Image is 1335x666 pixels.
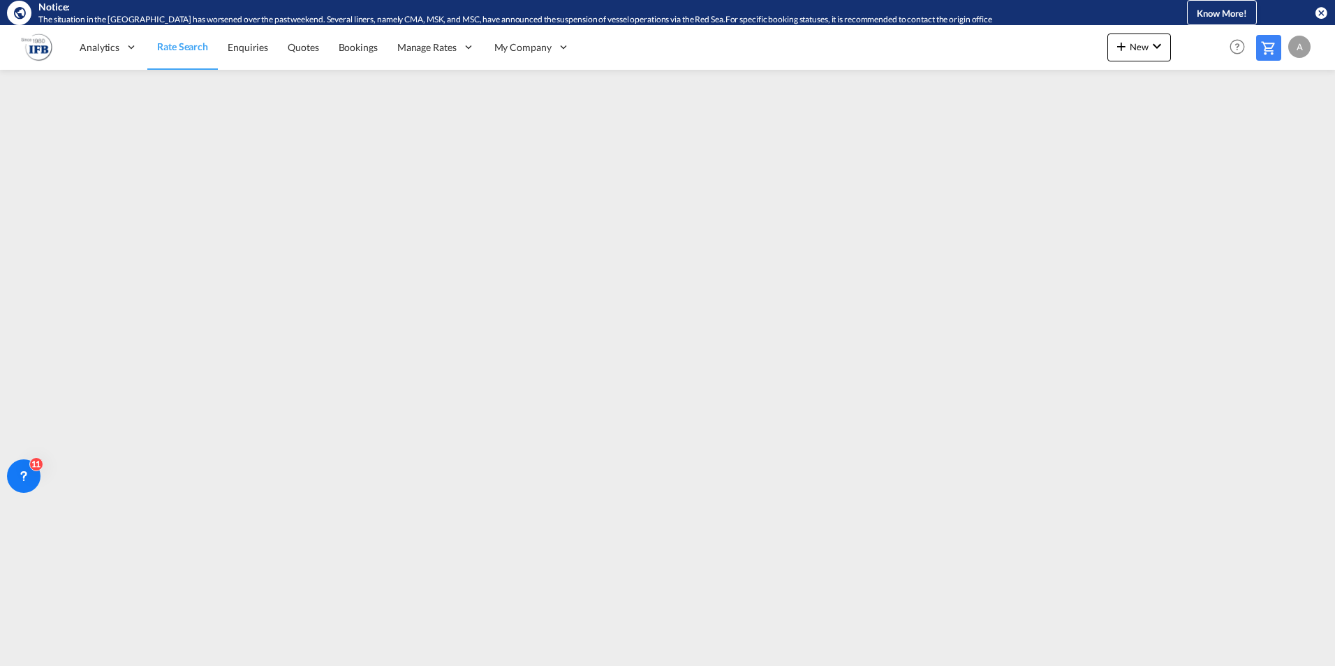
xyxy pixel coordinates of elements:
div: Analytics [70,24,147,70]
a: Quotes [278,24,328,70]
span: Analytics [80,40,119,54]
span: My Company [494,40,552,54]
md-icon: icon-plus 400-fg [1113,38,1130,54]
span: Bookings [339,41,378,53]
div: Help [1225,35,1256,60]
div: A [1288,36,1311,58]
div: The situation in the Red Sea has worsened over the past weekend. Several liners, namely CMA, MSK,... [38,14,1130,26]
div: My Company [485,24,580,70]
span: New [1113,41,1165,52]
button: icon-close-circle [1314,6,1328,20]
span: Enquiries [228,41,268,53]
span: Quotes [288,41,318,53]
a: Enquiries [218,24,278,70]
md-icon: icon-earth [13,6,27,20]
img: b628ab10256c11eeb52753acbc15d091.png [21,31,52,63]
div: Manage Rates [388,24,485,70]
button: icon-plus 400-fgNewicon-chevron-down [1107,34,1171,61]
span: Help [1225,35,1249,59]
span: Know More! [1197,8,1247,19]
a: Rate Search [147,24,218,70]
a: Bookings [329,24,388,70]
md-icon: icon-chevron-down [1149,38,1165,54]
span: Manage Rates [397,40,457,54]
span: Rate Search [157,40,208,52]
